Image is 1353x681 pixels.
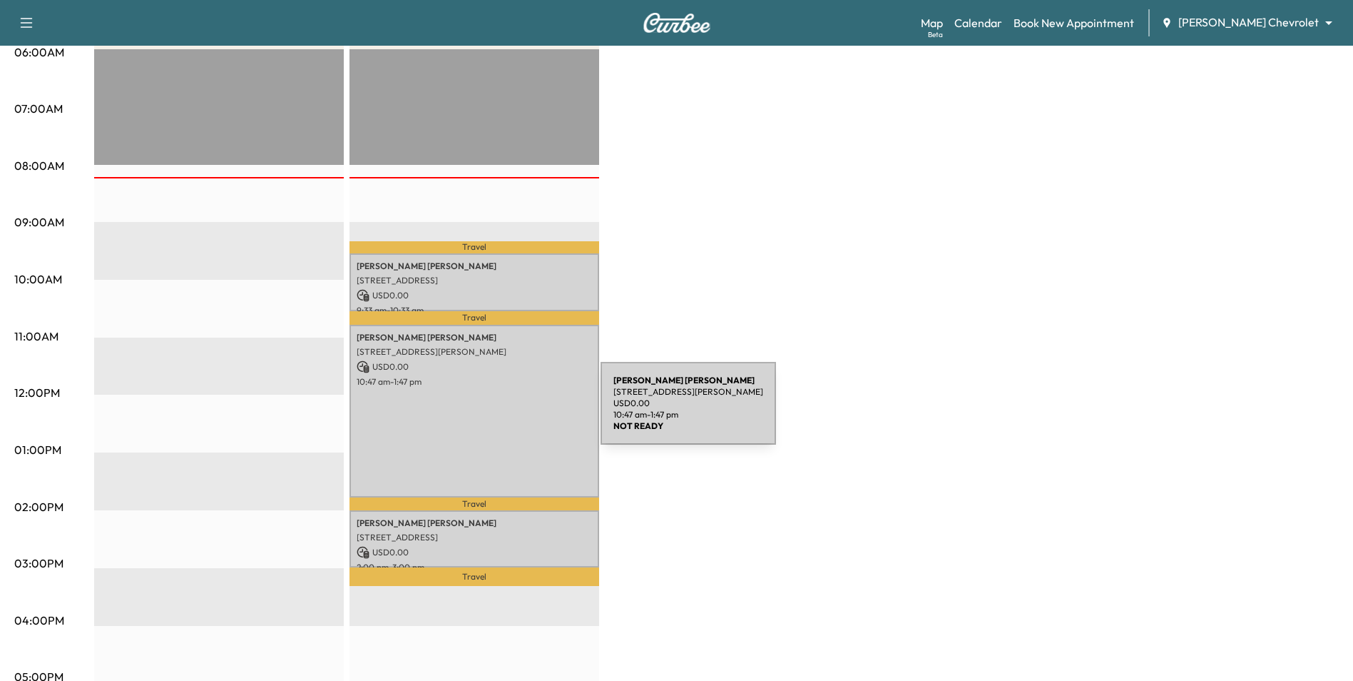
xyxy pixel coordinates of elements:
p: 12:00PM [14,384,60,401]
p: 04:00PM [14,612,64,629]
p: Travel [349,311,599,325]
p: 10:47 am - 1:47 pm [357,376,592,388]
p: 03:00PM [14,555,63,572]
p: Travel [349,498,599,510]
p: Travel [349,567,599,586]
div: Beta [928,29,943,40]
p: 09:00AM [14,213,64,231]
span: [PERSON_NAME] Chevrolet [1178,14,1319,31]
p: 01:00PM [14,441,61,458]
p: USD 0.00 [357,546,592,559]
a: MapBeta [921,14,943,31]
p: 02:00PM [14,498,63,515]
p: [STREET_ADDRESS][PERSON_NAME] [357,346,592,358]
p: 2:00 pm - 3:00 pm [357,562,592,573]
p: USD 0.00 [357,289,592,302]
a: Calendar [954,14,1002,31]
img: Curbee Logo [643,13,711,33]
p: [PERSON_NAME] [PERSON_NAME] [357,261,592,272]
p: 9:33 am - 10:33 am [357,305,592,316]
a: Book New Appointment [1014,14,1134,31]
p: [PERSON_NAME] [PERSON_NAME] [357,332,592,343]
p: [STREET_ADDRESS] [357,275,592,286]
p: 07:00AM [14,100,63,117]
p: [PERSON_NAME] [PERSON_NAME] [357,518,592,529]
p: 10:00AM [14,271,62,288]
p: 11:00AM [14,328,58,345]
p: 08:00AM [14,157,64,174]
p: Travel [349,241,599,253]
p: [STREET_ADDRESS] [357,532,592,543]
p: USD 0.00 [357,360,592,373]
p: 06:00AM [14,44,64,61]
